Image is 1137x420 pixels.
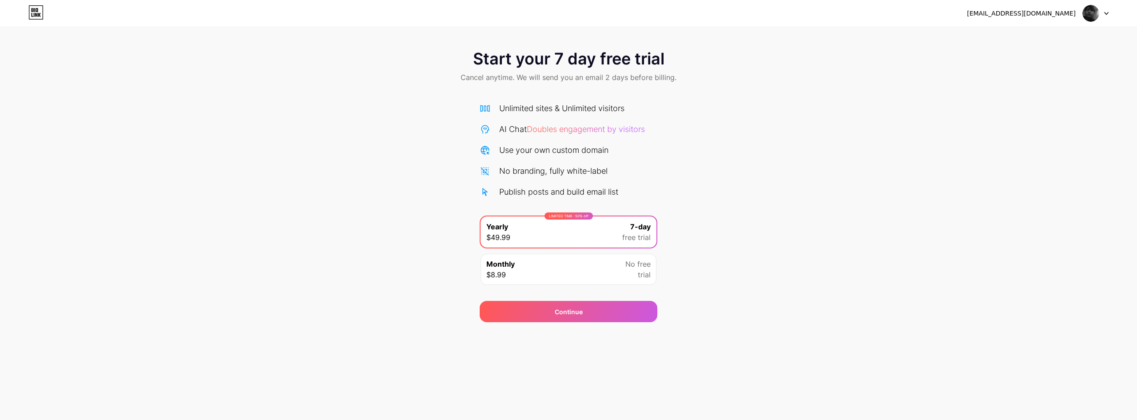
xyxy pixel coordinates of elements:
[625,259,651,269] span: No free
[499,165,608,177] div: No branding, fully white-label
[473,50,664,68] span: Start your 7 day free trial
[555,307,583,316] span: Continue
[638,269,651,280] span: trial
[486,269,506,280] span: $8.99
[499,144,608,156] div: Use your own custom domain
[622,232,651,243] span: free trial
[486,259,515,269] span: Monthly
[527,124,645,134] span: Doubles engagement by visitors
[461,72,676,83] span: Cancel anytime. We will send you an email 2 days before billing.
[967,9,1076,18] div: [EMAIL_ADDRESS][DOMAIN_NAME]
[630,221,651,232] span: 7-day
[499,123,645,135] div: AI Chat
[545,212,593,220] div: LIMITED TIME : 50% off
[486,232,510,243] span: $49.99
[1082,5,1099,22] img: YEZI
[486,221,508,232] span: Yearly
[499,102,624,114] div: Unlimited sites & Unlimited visitors
[499,186,618,198] div: Publish posts and build email list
